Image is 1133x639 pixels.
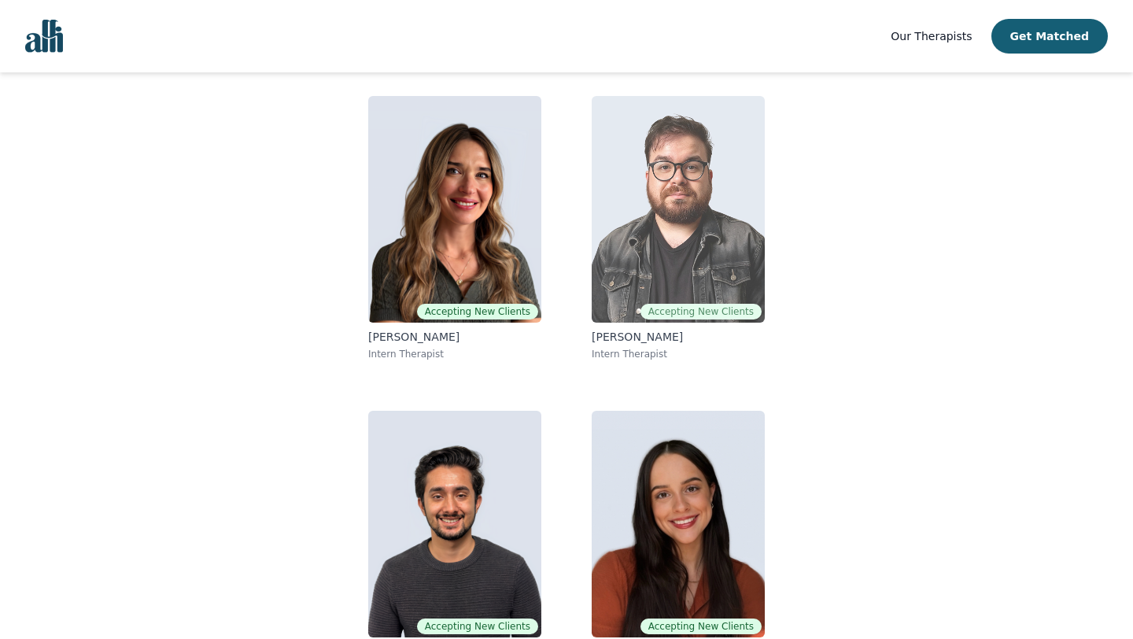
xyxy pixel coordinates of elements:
[640,619,762,634] span: Accepting New Clients
[640,304,762,319] span: Accepting New Clients
[368,96,541,323] img: Natalia Simachkevitch
[592,411,765,637] img: Laura Grohovac
[368,348,541,360] p: Intern Therapist
[891,27,972,46] a: Our Therapists
[368,329,541,345] p: [PERSON_NAME]
[592,348,765,360] p: Intern Therapist
[356,83,554,373] a: Natalia SimachkevitchAccepting New Clients[PERSON_NAME]Intern Therapist
[991,19,1108,54] button: Get Matched
[579,83,777,373] a: Freddie GiovaneAccepting New Clients[PERSON_NAME]Intern Therapist
[592,96,765,323] img: Freddie Giovane
[417,619,538,634] span: Accepting New Clients
[417,304,538,319] span: Accepting New Clients
[592,329,765,345] p: [PERSON_NAME]
[368,411,541,637] img: Daniel Mendes
[891,30,972,42] span: Our Therapists
[25,20,63,53] img: alli logo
